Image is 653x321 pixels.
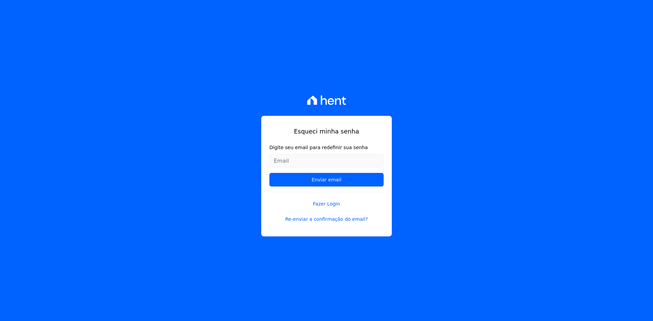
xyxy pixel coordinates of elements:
label: Digite seu email para redefinir sua senha [269,144,384,151]
input: Email [269,154,384,167]
a: Fazer Login [269,192,384,208]
input: Enviar email [269,173,384,186]
a: Re-enviar a confirmação do email? [269,216,384,223]
h1: Esqueci minha senha [269,127,384,136]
